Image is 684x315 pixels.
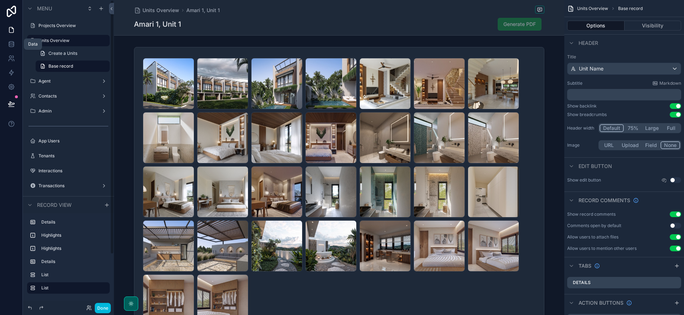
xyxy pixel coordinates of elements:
div: Show breadcrumbs [567,112,607,117]
label: Units Overview [38,38,105,43]
a: Create a Units [36,48,110,59]
a: Markdown [652,80,681,86]
button: Field [642,141,661,149]
span: Create a Units [48,51,77,56]
label: Agent [38,78,95,84]
span: Record comments [579,197,630,204]
button: Upload [618,141,642,149]
span: Unit Name [579,65,603,72]
label: Interactions [38,168,105,174]
label: Transactions [38,183,95,189]
button: Visibility [625,21,682,31]
label: List [41,272,104,278]
span: Menu [37,5,52,12]
button: Default [600,124,624,132]
label: Projects Overview [38,23,105,28]
button: URL [600,141,618,149]
label: List [41,285,104,291]
button: Options [567,21,625,31]
button: None [660,141,680,149]
span: Edit button [579,163,612,170]
label: Admin [38,108,95,114]
label: Title [567,54,681,60]
span: Action buttons [579,299,623,306]
label: Subtitle [567,80,582,86]
label: Details [573,280,591,285]
label: Highlights [41,232,104,238]
div: scrollable content [23,213,114,301]
label: Header width [567,125,596,131]
button: Large [642,124,662,132]
div: Show backlink [567,103,597,109]
button: Done [95,303,111,313]
span: Units Overview [142,7,179,14]
button: 75% [624,124,642,132]
button: Unit Name [567,63,681,75]
span: Header [579,40,598,47]
a: Amari 1, Unit 1 [186,7,220,14]
span: Units Overview [577,6,608,11]
span: Base record [48,63,73,69]
label: Details [41,259,104,264]
a: Units Overview [134,7,179,14]
div: Allow users to attach files [567,234,618,240]
div: Show record comments [567,211,616,217]
div: Data [28,41,38,47]
label: App Users [38,138,105,144]
span: Markdown [659,80,681,86]
label: Highlights [41,246,104,251]
a: Base record [36,61,110,72]
span: Record view [37,201,72,209]
div: Allow users to mention other users [567,246,637,251]
label: Tenants [38,153,105,159]
h1: Amari 1, Unit 1 [134,19,181,29]
span: Tabs [579,262,591,269]
label: Image [567,142,596,148]
span: Base record [618,6,643,11]
div: Comments open by default [567,223,621,229]
label: Contacts [38,93,95,99]
label: Show edit button [567,177,601,183]
label: Details [41,219,104,225]
div: scrollable content [567,89,681,100]
button: Full [662,124,680,132]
